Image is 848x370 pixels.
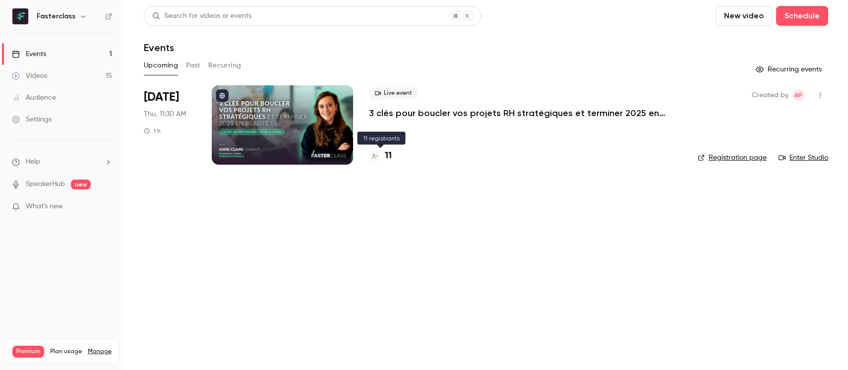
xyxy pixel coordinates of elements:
[186,58,200,73] button: Past
[716,6,772,26] button: New video
[16,26,24,34] img: website_grey.svg
[12,8,28,24] img: Fasterclass
[12,346,44,358] span: Premium
[12,115,52,124] div: Settings
[51,59,76,65] div: Domaine
[37,11,75,21] h6: Fasterclass
[751,62,828,77] button: Recurring events
[779,153,828,163] a: Enter Studio
[71,180,91,189] span: new
[123,59,152,65] div: Mots-clés
[144,58,178,73] button: Upcoming
[144,42,174,54] h1: Events
[50,348,82,356] span: Plan usage
[88,348,112,356] a: Manage
[12,71,47,81] div: Videos
[792,89,804,101] span: Amory Panné
[369,149,392,163] a: 11
[26,179,65,189] a: SpeakerHub
[385,149,392,163] h4: 11
[28,16,49,24] div: v 4.0.25
[12,93,56,103] div: Audience
[40,58,48,65] img: tab_domain_overview_orange.svg
[752,89,788,101] span: Created by
[794,89,802,101] span: AP
[12,157,112,167] li: help-dropdown-opener
[144,85,196,165] div: Sep 18 Thu, 11:30 AM (Europe/Paris)
[208,58,242,73] button: Recurring
[144,89,179,105] span: [DATE]
[26,201,63,212] span: What's new
[776,6,828,26] button: Schedule
[698,153,767,163] a: Registration page
[369,107,666,119] a: 3 clés pour boucler vos projets RH stratégiques et terminer 2025 en beauté !
[26,157,40,167] span: Help
[152,11,251,21] div: Search for videos or events
[113,58,121,65] img: tab_keywords_by_traffic_grey.svg
[26,26,112,34] div: Domaine: [DOMAIN_NAME]
[16,16,24,24] img: logo_orange.svg
[369,87,418,99] span: Live event
[144,109,186,119] span: Thu, 11:30 AM
[144,127,161,135] div: 1 h
[12,49,46,59] div: Events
